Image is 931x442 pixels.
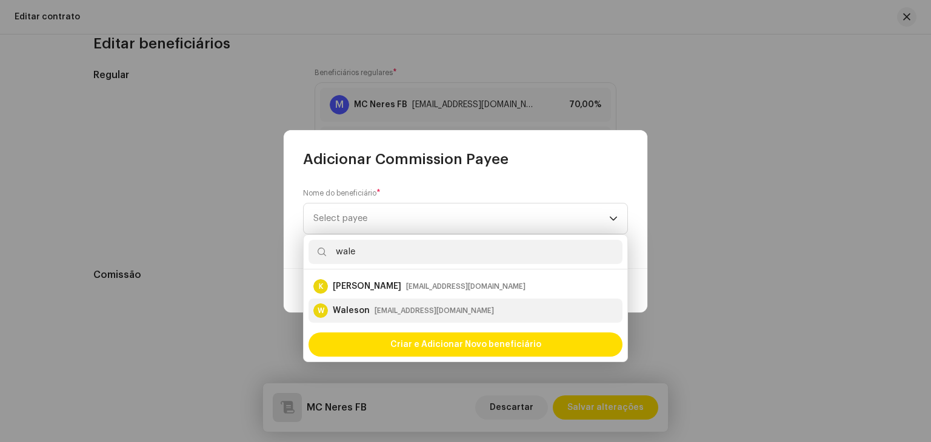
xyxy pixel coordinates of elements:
label: Nome do beneficiário [303,188,381,198]
span: Adicionar Commission Payee [303,150,509,169]
li: Kevin Walef [309,274,622,299]
div: [PERSON_NAME] [333,280,401,292]
div: [EMAIL_ADDRESS][DOMAIN_NAME] [406,280,526,292]
li: Waleson [309,299,622,323]
span: Select payee [313,214,367,223]
ul: Option List [304,269,627,328]
div: W [313,303,328,318]
div: dropdown trigger [609,203,618,234]
div: Waleson [333,305,370,317]
div: [EMAIL_ADDRESS][DOMAIN_NAME] [375,305,494,317]
span: Select payee [313,203,609,234]
span: Criar e Adicionar Novo beneficiário [390,332,541,357]
div: K [313,279,328,294]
